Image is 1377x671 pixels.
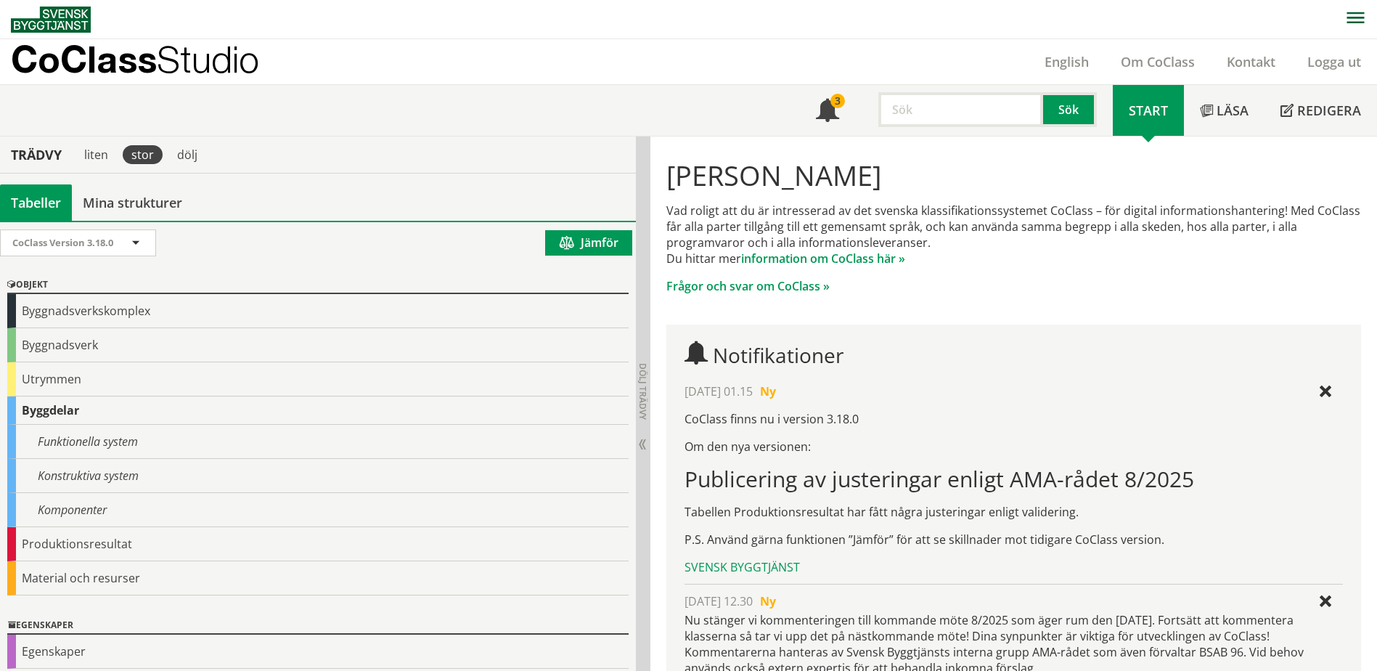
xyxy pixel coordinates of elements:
[7,459,629,493] div: Konstruktiva system
[11,7,91,33] img: Svensk Byggtjänst
[685,593,753,609] span: [DATE] 12.30
[713,341,843,369] span: Notifikationer
[157,38,259,81] span: Studio
[685,559,1343,575] div: Svensk Byggtjänst
[545,230,632,256] button: Jämför
[7,362,629,396] div: Utrymmen
[637,363,649,420] span: Dölj trädvy
[760,383,776,399] span: Ny
[1217,102,1249,119] span: Läsa
[7,635,629,669] div: Egenskaper
[1105,53,1211,70] a: Om CoClass
[7,617,629,635] div: Egenskaper
[685,532,1343,548] p: P.S. Använd gärna funktionen ”Jämför” för att se skillnader mot tidigare CoClass version.
[7,425,629,459] div: Funktionella system
[741,251,905,267] a: information om CoClass här »
[1291,53,1377,70] a: Logga ut
[1297,102,1361,119] span: Redigera
[816,100,839,123] span: Notifikationer
[1211,53,1291,70] a: Kontakt
[685,466,1343,492] h1: Publicering av justeringar enligt AMA-rådet 8/2025
[1113,85,1184,136] a: Start
[7,294,629,328] div: Byggnadsverkskomplex
[685,411,1343,427] p: CoClass finns nu i version 3.18.0
[3,147,70,163] div: Trädvy
[760,593,776,609] span: Ny
[7,328,629,362] div: Byggnadsverk
[7,561,629,595] div: Material och resurser
[1184,85,1264,136] a: Läsa
[666,159,1361,191] h1: [PERSON_NAME]
[685,383,753,399] span: [DATE] 01.15
[878,92,1043,127] input: Sök
[72,184,193,221] a: Mina strukturer
[685,504,1343,520] p: Tabellen Produktionsresultat har fått några justeringar enligt validering.
[168,145,206,164] div: dölj
[1264,85,1377,136] a: Redigera
[7,396,629,425] div: Byggdelar
[1129,102,1168,119] span: Start
[7,277,629,294] div: Objekt
[1029,53,1105,70] a: English
[7,493,629,527] div: Komponenter
[11,51,259,68] p: CoClass
[123,145,163,164] div: stor
[75,145,117,164] div: liten
[1043,92,1097,127] button: Sök
[7,527,629,561] div: Produktionsresultat
[666,278,830,294] a: Frågor och svar om CoClass »
[800,85,855,136] a: 3
[12,236,113,249] span: CoClass Version 3.18.0
[685,439,1343,455] p: Om den nya versionen:
[11,39,290,84] a: CoClassStudio
[830,94,845,108] div: 3
[666,203,1361,267] p: Vad roligt att du är intresserad av det svenska klassifikationssystemet CoClass – för digital inf...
